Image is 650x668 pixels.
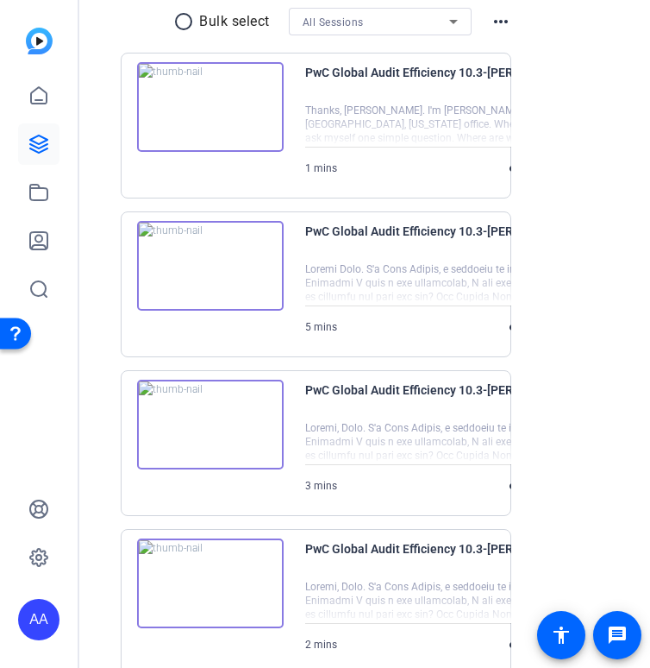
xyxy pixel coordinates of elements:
[303,16,364,28] span: All Sessions
[305,321,337,333] span: 5 mins
[491,11,511,32] mat-icon: more_horiz
[137,221,284,311] img: thumb-nail
[305,380,624,421] span: PwC Global Audit Efficiency 10.3-[PERSON_NAME]-2025-10-03-14-57-25-082-0
[137,539,284,628] img: thumb-nail
[137,62,284,152] img: thumb-nail
[501,161,583,175] div: Download
[305,639,337,651] span: 2 mins
[137,380,284,469] img: thumb-nail
[501,320,583,334] div: Download
[551,625,572,646] mat-icon: accessibility
[501,479,583,493] div: Download
[607,625,628,646] mat-icon: message
[305,162,337,174] span: 1 mins
[501,638,583,652] div: Download
[18,599,59,640] div: AA
[305,221,624,262] span: PwC Global Audit Efficiency 10.3-[PERSON_NAME]-2025-10-03-15-03-15-805-0
[305,539,624,580] span: PwC Global Audit Efficiency 10.3-[PERSON_NAME]-2025-10-03-14-53-01-251-0
[199,11,270,32] p: Bulk select
[305,62,624,104] span: PwC Global Audit Efficiency 10.3-[PERSON_NAME]-2025-10-03-15-10-19-112-0
[26,28,53,54] img: blue-gradient.svg
[305,480,337,492] span: 3 mins
[173,11,199,32] mat-icon: radio_button_unchecked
